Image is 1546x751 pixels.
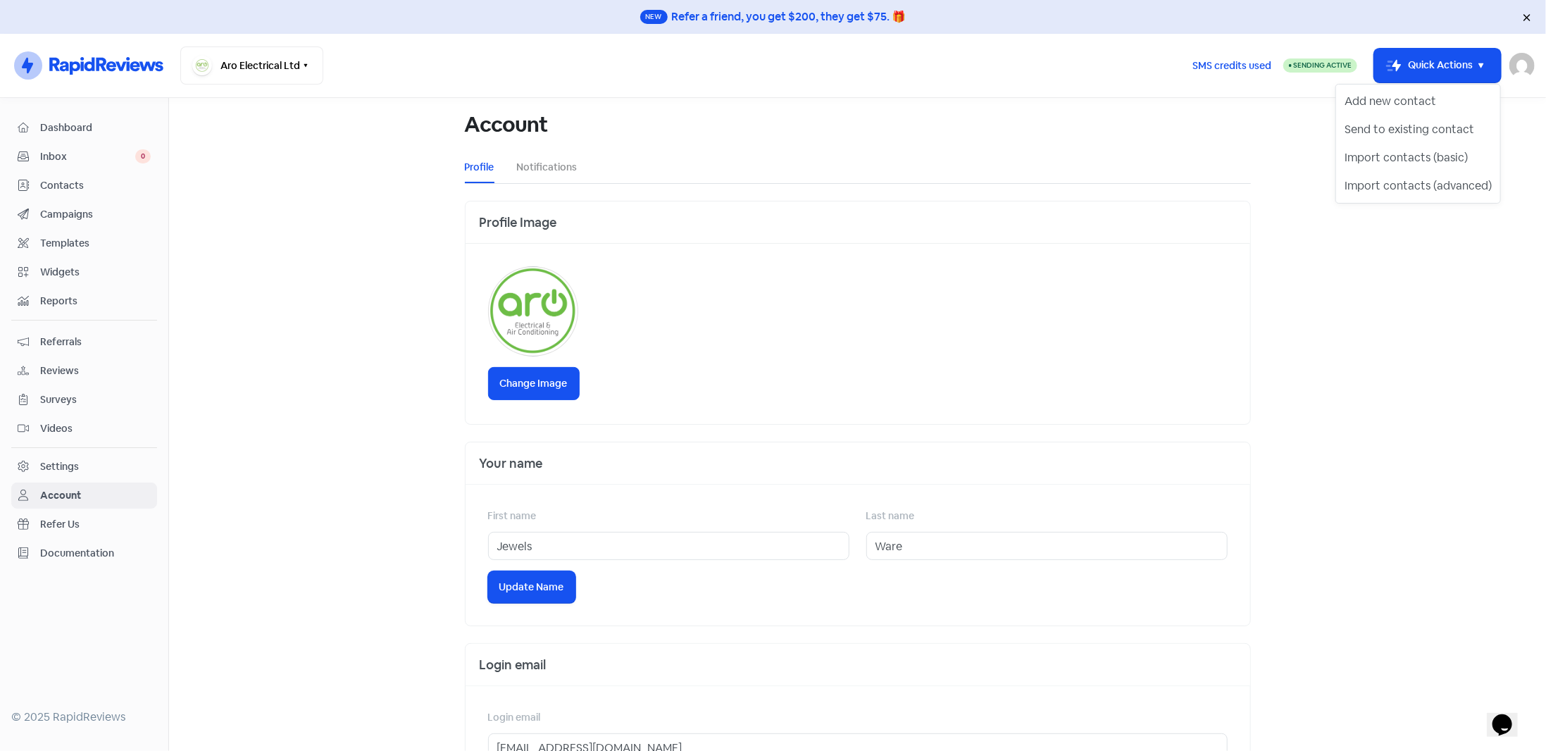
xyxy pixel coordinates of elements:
a: Account [11,483,157,509]
span: Documentation [40,546,151,561]
a: Settings [11,454,157,480]
span: Videos [40,421,151,436]
span: New [640,10,668,24]
a: Documentation [11,540,157,566]
a: Inbox 0 [11,144,157,170]
div: Account [40,488,81,503]
span: Dashboard [40,120,151,135]
div: Your name [466,442,1250,485]
a: Campaigns [11,201,157,228]
a: Templates [11,230,157,256]
div: Refer a friend, you get $200, they get $75. 🎁 [672,8,906,25]
span: Inbox [40,149,135,164]
a: Refer Us [11,511,157,538]
button: Add new contact [1336,87,1500,116]
label: Login email [488,710,541,725]
span: Reports [40,294,151,309]
span: Refer Us [40,517,151,532]
label: Change Image [488,367,580,400]
span: SMS credits used [1192,58,1271,73]
span: Contacts [40,178,151,193]
div: © 2025 RapidReviews [11,709,157,726]
a: Surveys [11,387,157,413]
img: User [1509,53,1535,78]
label: Last name [866,509,915,523]
a: Referrals [11,329,157,355]
div: Login email [466,644,1250,686]
span: Sending Active [1293,61,1352,70]
label: First name [488,509,537,523]
span: 0 [135,149,151,163]
a: Widgets [11,259,157,285]
a: Videos [11,416,157,442]
a: Notifications [517,160,578,175]
span: Reviews [40,364,151,378]
iframe: chat widget [1487,695,1532,737]
span: Surveys [40,392,151,407]
button: Aro Electrical Ltd [180,46,323,85]
input: First name [488,532,849,560]
a: Sending Active [1283,57,1357,74]
button: Update Name [488,571,575,603]
span: Widgets [40,265,151,280]
button: Send to existing contact [1336,116,1500,144]
button: Import contacts (advanced) [1336,172,1500,200]
a: Dashboard [11,115,157,141]
div: Settings [40,459,79,474]
button: Quick Actions [1374,49,1501,82]
a: Reports [11,288,157,314]
button: Import contacts (basic) [1336,144,1500,172]
a: Contacts [11,173,157,199]
span: Update Name [499,580,564,595]
h1: Account [465,102,548,147]
span: Templates [40,236,151,251]
div: Profile Image [466,201,1250,244]
a: Profile [465,160,494,175]
a: Reviews [11,358,157,384]
input: Last name [866,532,1228,560]
a: SMS credits used [1180,57,1283,72]
span: Campaigns [40,207,151,222]
span: Referrals [40,335,151,349]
